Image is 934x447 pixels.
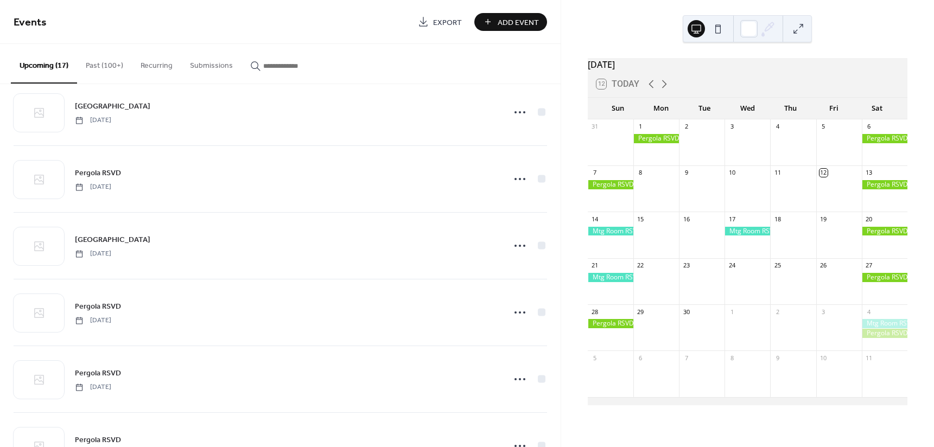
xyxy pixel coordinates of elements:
div: 27 [865,261,873,270]
div: 10 [728,169,736,177]
div: Pergola RSVD [588,180,633,189]
div: 2 [773,308,781,316]
div: 17 [728,215,736,223]
div: 2 [682,123,690,131]
span: [GEOGRAPHIC_DATA] [75,101,150,112]
a: [GEOGRAPHIC_DATA] [75,100,150,112]
div: Mon [639,98,683,119]
a: Pergola RSVD [75,367,121,379]
span: Pergola RSVD [75,168,121,179]
div: 6 [637,354,645,362]
div: Fri [812,98,856,119]
div: Pergola RSVD [588,319,633,328]
div: 18 [773,215,781,223]
div: Pergola RSVD [862,273,907,282]
div: 16 [682,215,690,223]
div: 22 [637,261,645,270]
div: 31 [591,123,599,131]
div: Wed [726,98,769,119]
div: 3 [819,308,828,316]
span: [DATE] [75,316,111,325]
button: Past (100+) [77,44,132,82]
span: [DATE] [75,382,111,392]
span: Events [14,12,47,33]
div: 11 [865,354,873,362]
div: 4 [773,123,781,131]
div: 3 [728,123,736,131]
div: 1 [728,308,736,316]
a: Pergola RSVD [75,433,121,446]
div: 9 [682,169,690,177]
a: Export [410,13,470,31]
div: 21 [591,261,599,270]
div: 5 [591,354,599,362]
div: Pergola RSVD [862,134,907,143]
span: Add Event [498,17,539,28]
div: 8 [728,354,736,362]
div: Mtg Room RSVD [588,273,633,282]
div: 7 [682,354,690,362]
div: 10 [819,354,828,362]
div: 13 [865,169,873,177]
div: 7 [591,169,599,177]
div: 9 [773,354,781,362]
button: Upcoming (17) [11,44,77,84]
div: Pergola RSVD [862,180,907,189]
span: [DATE] [75,116,111,125]
div: 19 [819,215,828,223]
div: 28 [591,308,599,316]
div: Pergola RSVD [862,227,907,236]
span: [GEOGRAPHIC_DATA] [75,234,150,246]
a: [GEOGRAPHIC_DATA] [75,233,150,246]
div: [DATE] [588,58,907,71]
span: Pergola RSVD [75,368,121,379]
button: Add Event [474,13,547,31]
div: 20 [865,215,873,223]
button: Recurring [132,44,181,82]
span: [DATE] [75,182,111,192]
span: Pergola RSVD [75,301,121,312]
span: Export [433,17,462,28]
div: 6 [865,123,873,131]
div: Pergola RSVD [633,134,679,143]
div: Mtg Room RSVD [862,319,907,328]
div: 25 [773,261,781,270]
div: Sat [855,98,899,119]
div: Mtg Room RSVD [725,227,770,236]
div: 8 [637,169,645,177]
div: Tue [683,98,726,119]
div: 24 [728,261,736,270]
button: Submissions [181,44,242,82]
div: Sun [596,98,640,119]
div: 15 [637,215,645,223]
div: Mtg Room RSVD [588,227,633,236]
span: [DATE] [75,249,111,259]
div: 11 [773,169,781,177]
div: 1 [637,123,645,131]
div: 30 [682,308,690,316]
div: 12 [819,169,828,177]
div: 14 [591,215,599,223]
a: Pergola RSVD [75,167,121,179]
div: 29 [637,308,645,316]
span: Pergola RSVD [75,435,121,446]
div: 4 [865,308,873,316]
a: Pergola RSVD [75,300,121,312]
div: Thu [769,98,812,119]
div: Pergola RSVD [862,329,907,338]
div: 5 [819,123,828,131]
div: 26 [819,261,828,270]
div: 23 [682,261,690,270]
